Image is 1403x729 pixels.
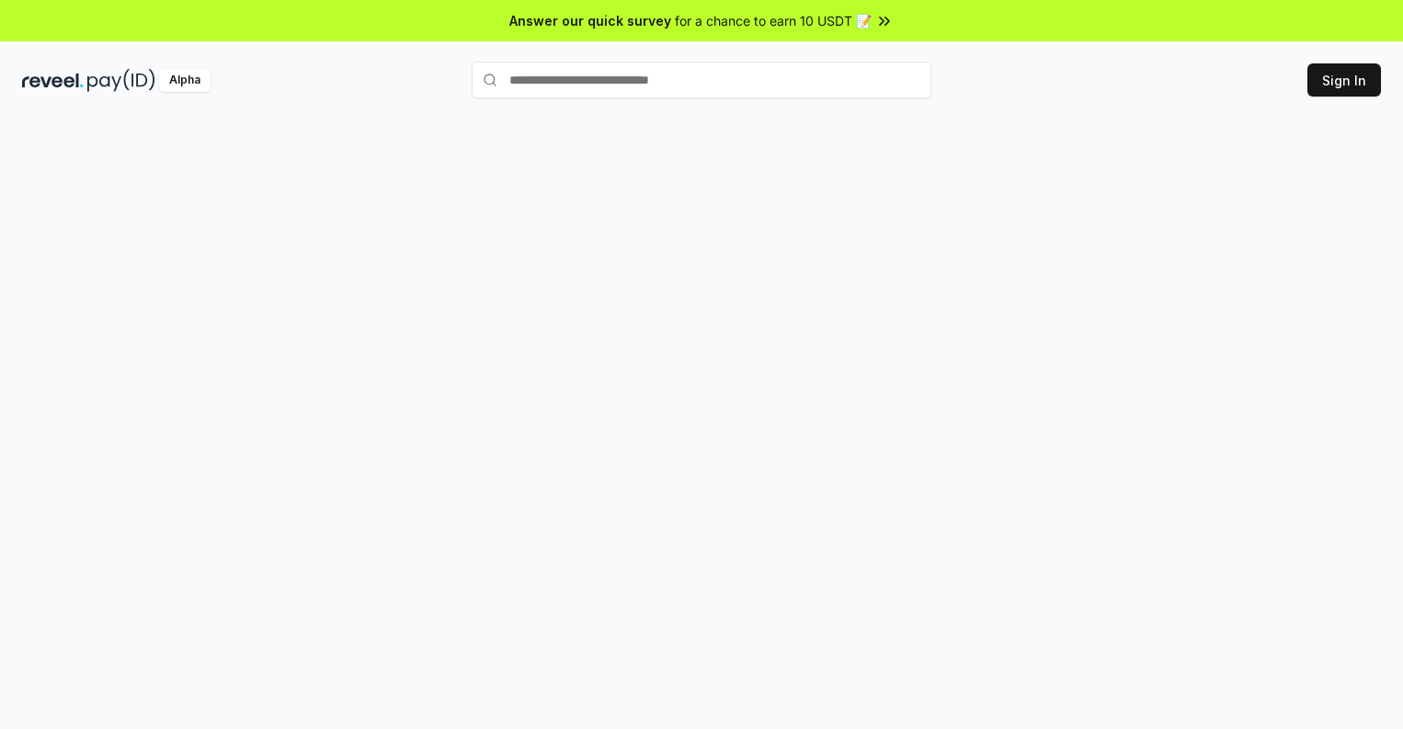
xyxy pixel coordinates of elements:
[1307,63,1381,97] button: Sign In
[509,11,671,30] span: Answer our quick survey
[675,11,872,30] span: for a chance to earn 10 USDT 📝
[159,69,211,92] div: Alpha
[87,69,155,92] img: pay_id
[22,69,84,92] img: reveel_dark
